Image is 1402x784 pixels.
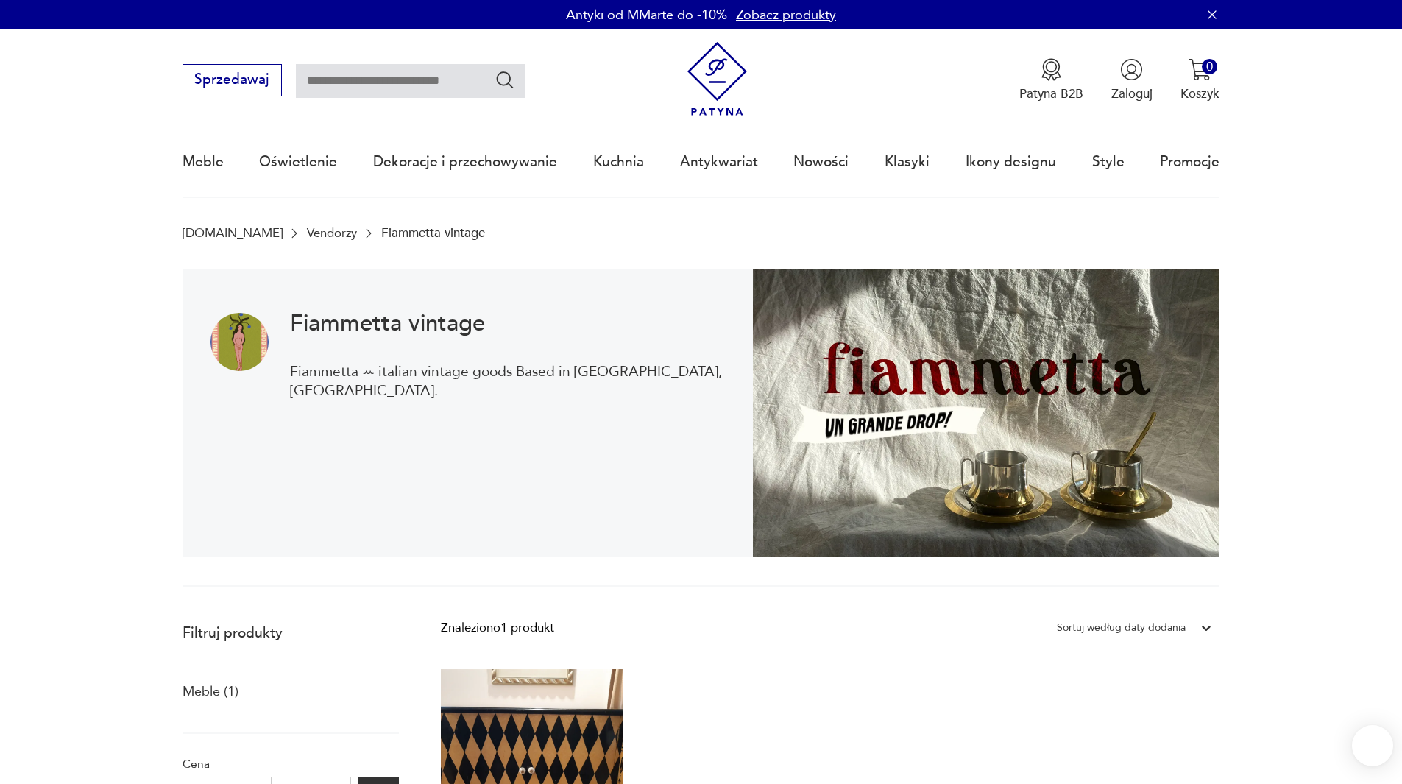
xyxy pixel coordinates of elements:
[307,226,357,240] a: Vendorzy
[441,618,554,638] div: Znaleziono 1 produkt
[495,69,516,91] button: Szukaj
[183,128,224,196] a: Meble
[1189,58,1211,81] img: Ikona koszyka
[1160,128,1219,196] a: Promocje
[593,128,644,196] a: Kuchnia
[373,128,557,196] a: Dekoracje i przechowywanie
[1019,58,1083,102] button: Patyna B2B
[1180,85,1219,102] p: Koszyk
[1019,85,1083,102] p: Patyna B2B
[259,128,337,196] a: Oświetlenie
[183,755,399,774] p: Cena
[1202,59,1217,74] div: 0
[381,226,485,240] p: Fiammetta vintage
[1040,58,1063,81] img: Ikona medalu
[966,128,1056,196] a: Ikony designu
[793,128,849,196] a: Nowości
[290,362,725,401] p: Fiammetta ꕀ italian vintage goods Based in [GEOGRAPHIC_DATA], [GEOGRAPHIC_DATA].
[736,6,836,24] a: Zobacz produkty
[1352,725,1393,766] iframe: Smartsupp widget button
[680,42,754,116] img: Patyna - sklep z meblami i dekoracjami vintage
[183,624,399,643] p: Filtruj produkty
[680,128,758,196] a: Antykwariat
[183,75,282,87] a: Sprzedawaj
[183,679,238,704] a: Meble (1)
[183,226,283,240] a: [DOMAIN_NAME]
[885,128,930,196] a: Klasyki
[1092,128,1125,196] a: Style
[183,64,282,96] button: Sprzedawaj
[1111,85,1153,102] p: Zaloguj
[1120,58,1143,81] img: Ikonka użytkownika
[1180,58,1219,102] button: 0Koszyk
[753,269,1219,557] img: Fiammetta vintage
[290,313,725,334] h1: Fiammetta vintage
[566,6,727,24] p: Antyki od MMarte do -10%
[1057,618,1186,638] div: Sortuj według daty dodania
[1111,58,1153,102] button: Zaloguj
[1019,58,1083,102] a: Ikona medaluPatyna B2B
[210,313,269,371] img: Fiammetta vintage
